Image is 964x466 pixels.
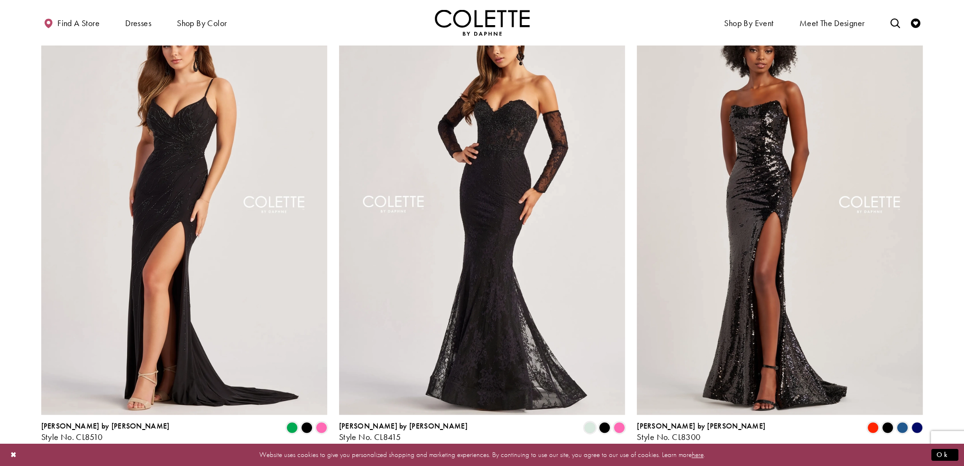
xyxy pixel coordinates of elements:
a: Visit Home Page [435,9,530,36]
span: [PERSON_NAME] by [PERSON_NAME] [41,421,170,431]
i: Black [301,422,312,433]
i: Emerald [286,422,298,433]
p: Website uses cookies to give you personalized shopping and marketing experiences. By continuing t... [68,448,896,461]
i: Scarlet [867,422,879,433]
span: [PERSON_NAME] by [PERSON_NAME] [339,421,468,431]
span: Dresses [125,18,151,28]
i: Light Sage [584,422,596,433]
div: Colette by Daphne Style No. CL8415 [339,422,468,442]
button: Close Dialog [6,447,22,463]
img: Colette by Daphne [435,9,530,36]
span: Find a store [57,18,100,28]
span: [PERSON_NAME] by [PERSON_NAME] [637,421,765,431]
i: Ocean Blue [897,422,908,433]
a: Meet the designer [797,9,867,36]
a: here [692,450,704,459]
span: Style No. CL8510 [41,431,103,442]
i: Black [882,422,893,433]
span: Shop By Event [722,9,776,36]
i: Sapphire [911,422,923,433]
i: Black [599,422,610,433]
i: Pink [614,422,625,433]
span: Meet the designer [799,18,865,28]
span: Style No. CL8415 [339,431,401,442]
div: Colette by Daphne Style No. CL8510 [41,422,170,442]
a: Find a store [41,9,102,36]
span: Style No. CL8300 [637,431,700,442]
span: Shop By Event [724,18,773,28]
span: Shop by color [177,18,227,28]
span: Shop by color [174,9,229,36]
button: Submit Dialog [931,449,958,461]
i: Pink [316,422,327,433]
a: Toggle search [888,9,902,36]
a: Check Wishlist [909,9,923,36]
div: Colette by Daphne Style No. CL8300 [637,422,765,442]
span: Dresses [123,9,154,36]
